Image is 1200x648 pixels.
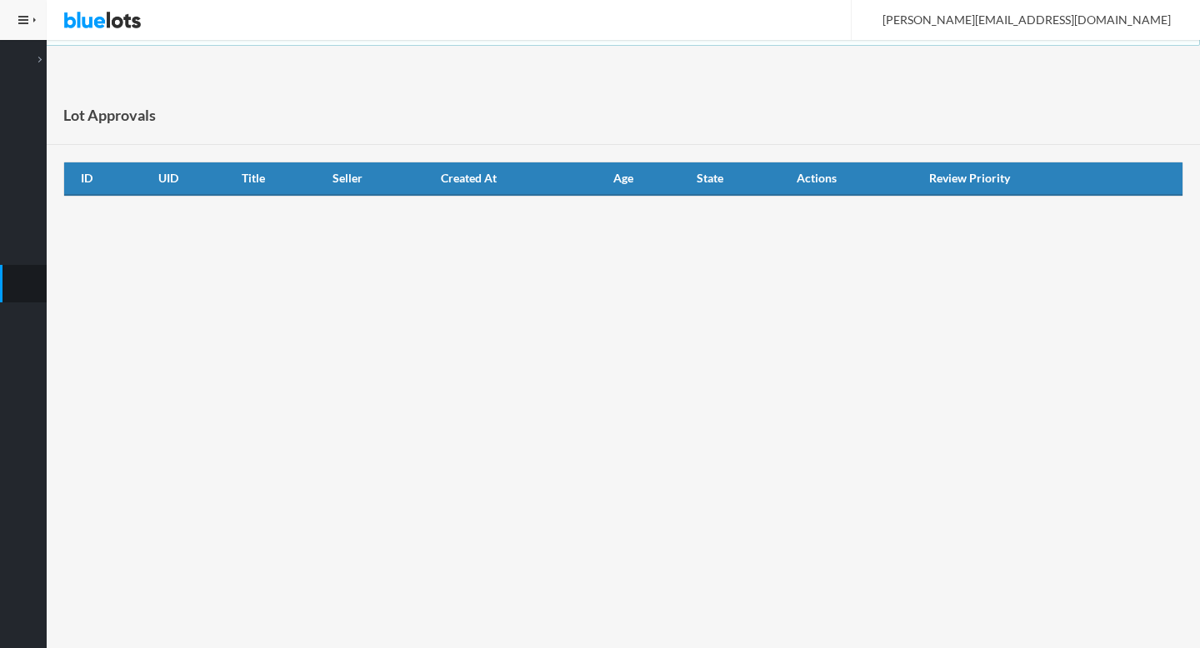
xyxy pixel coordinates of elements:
[922,162,1182,196] th: Review Priority
[607,162,690,196] th: Age
[63,102,156,127] h1: Lot Approvals
[790,162,923,196] th: Actions
[864,12,1171,27] span: [PERSON_NAME][EMAIL_ADDRESS][DOMAIN_NAME]
[326,162,434,196] th: Seller
[690,162,790,196] th: State
[235,162,327,196] th: Title
[152,162,235,196] th: UID
[434,162,607,196] th: Created At
[64,162,152,196] th: ID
